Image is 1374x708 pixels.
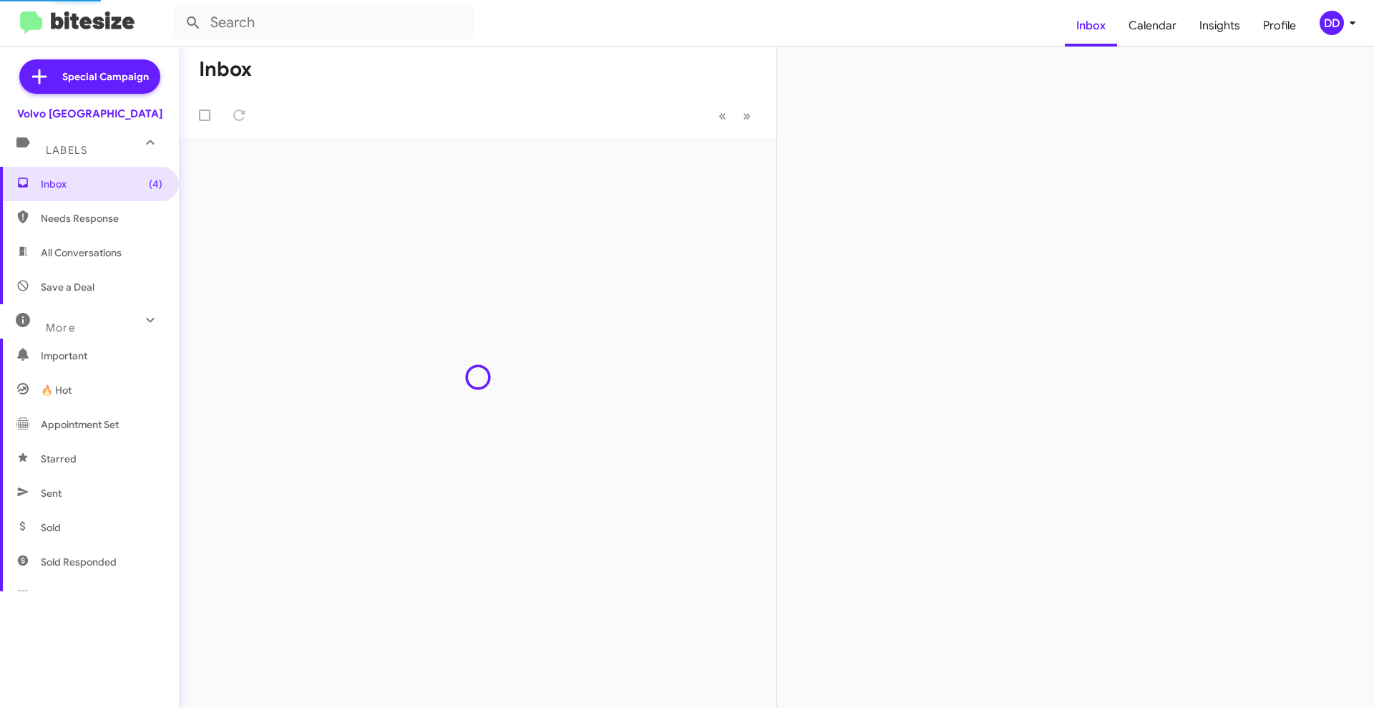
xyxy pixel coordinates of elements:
[46,144,87,157] span: Labels
[1065,5,1117,47] a: Inbox
[46,321,75,334] span: More
[62,69,149,84] span: Special Campaign
[1117,5,1188,47] a: Calendar
[1188,5,1252,47] a: Insights
[711,101,759,130] nav: Page navigation example
[1252,5,1307,47] a: Profile
[41,211,162,226] span: Needs Response
[41,417,119,432] span: Appointment Set
[718,107,726,125] span: «
[743,107,751,125] span: »
[41,555,117,569] span: Sold Responded
[41,177,162,191] span: Inbox
[41,383,72,397] span: 🔥 Hot
[149,177,162,191] span: (4)
[1320,11,1344,35] div: DD
[710,101,735,130] button: Previous
[19,59,160,94] a: Special Campaign
[41,349,162,363] span: Important
[199,58,252,81] h1: Inbox
[41,589,77,603] span: Historic
[41,280,94,294] span: Save a Deal
[173,6,474,40] input: Search
[41,246,122,260] span: All Conversations
[17,107,162,121] div: Volvo [GEOGRAPHIC_DATA]
[41,486,62,500] span: Sent
[734,101,759,130] button: Next
[1307,11,1358,35] button: DD
[41,520,61,535] span: Sold
[41,452,77,466] span: Starred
